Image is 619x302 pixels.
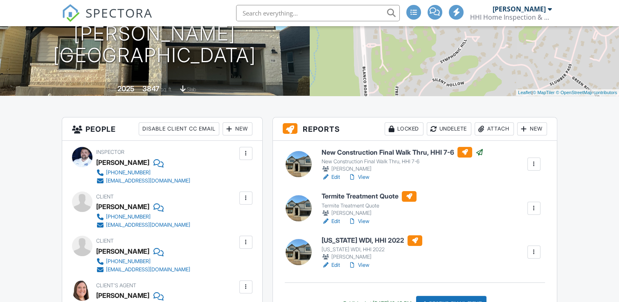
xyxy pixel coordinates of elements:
span: Inspector [96,149,124,155]
div: [EMAIL_ADDRESS][DOMAIN_NAME] [106,222,190,228]
h3: Reports [273,117,557,141]
span: sq. ft. [161,86,172,92]
div: [EMAIL_ADDRESS][DOMAIN_NAME] [106,266,190,273]
div: Disable Client CC Email [139,122,219,135]
span: slab [187,86,196,92]
span: SPECTORA [86,4,153,21]
div: [US_STATE] WDI, HHI 2022 [322,246,422,253]
a: [PHONE_NUMBER] [96,169,190,177]
div: [PERSON_NAME] [322,209,416,217]
a: Edit [322,261,340,269]
h6: [US_STATE] WDI, HHI 2022 [322,235,422,246]
div: [PERSON_NAME] [96,156,149,169]
a: Leaflet [518,90,531,95]
span: Client [96,194,114,200]
div: [PHONE_NUMBER] [106,169,151,176]
span: Client's Agent [96,282,136,288]
div: [EMAIL_ADDRESS][DOMAIN_NAME] [106,178,190,184]
a: Edit [322,217,340,225]
a: View [348,173,369,181]
a: View [348,261,369,269]
div: New Construction Final Walk Thru, HHI 7-6 [322,158,484,165]
div: New [223,122,252,135]
a: [US_STATE] WDI, HHI 2022 [US_STATE] WDI, HHI 2022 [PERSON_NAME] [322,235,422,261]
h3: People [62,117,262,141]
a: [PERSON_NAME] [96,289,149,302]
div: [PERSON_NAME] [493,5,546,13]
a: © OpenStreetMap contributors [556,90,617,95]
h6: New Construction Final Walk Thru, HHI 7-6 [322,147,484,158]
a: Termite Treatment Quote Termite Treatment Quote [PERSON_NAME] [322,191,416,217]
a: [EMAIL_ADDRESS][DOMAIN_NAME] [96,221,190,229]
div: New [517,122,547,135]
div: Undelete [427,122,471,135]
div: | [516,89,619,96]
a: [EMAIL_ADDRESS][DOMAIN_NAME] [96,266,190,274]
a: Edit [322,173,340,181]
img: The Best Home Inspection Software - Spectora [62,4,80,22]
h6: Termite Treatment Quote [322,191,416,202]
span: Built [107,86,116,92]
a: View [348,217,369,225]
a: New Construction Final Walk Thru, HHI 7-6 New Construction Final Walk Thru, HHI 7-6 [PERSON_NAME] [322,147,484,173]
div: [PHONE_NUMBER] [106,258,151,265]
div: 3847 [142,84,160,93]
a: [EMAIL_ADDRESS][DOMAIN_NAME] [96,177,190,185]
div: [PERSON_NAME] [322,253,422,261]
div: Attach [475,122,514,135]
div: HHI Home Inspection & Pest Control [470,13,552,21]
span: Client [96,238,114,244]
a: [PHONE_NUMBER] [96,257,190,266]
div: 2025 [117,84,135,93]
div: [PERSON_NAME] [96,245,149,257]
input: Search everything... [236,5,400,21]
div: Termite Treatment Quote [322,203,416,209]
a: [PHONE_NUMBER] [96,213,190,221]
div: [PERSON_NAME] [322,165,484,173]
a: © MapTiler [533,90,555,95]
div: Locked [385,122,423,135]
a: SPECTORA [62,11,153,28]
div: [PERSON_NAME] [96,201,149,213]
div: [PHONE_NUMBER] [106,214,151,220]
h1: [STREET_ADDRESS][PERSON_NAME] [GEOGRAPHIC_DATA] [13,1,297,66]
